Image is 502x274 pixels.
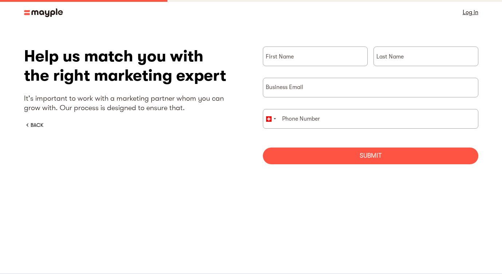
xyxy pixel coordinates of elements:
[24,47,240,85] h1: Help us match you with the right marketing expert
[463,7,478,17] a: Log in
[31,121,43,129] div: BACK
[263,109,478,129] input: Phone Number
[263,47,478,164] form: briefForm
[24,94,240,113] p: It's important to work with a marketing partner whom you can grow with. Our process is designed t...
[263,109,278,128] div: Switzerland (Schweiz): +41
